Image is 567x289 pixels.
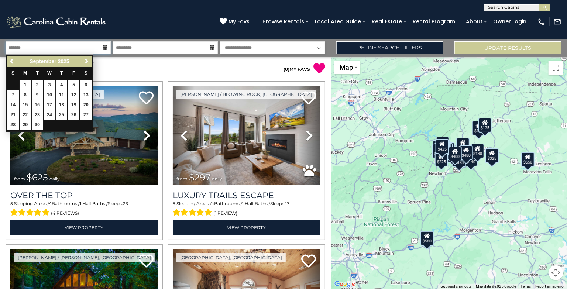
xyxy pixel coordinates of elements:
[10,190,158,200] a: Over The Top
[432,143,446,158] div: $230
[436,136,449,151] div: $125
[334,61,360,74] button: Change map style
[336,41,443,54] a: Refine Search Filters
[242,201,270,206] span: 1 Half Baths /
[6,14,108,29] img: White-1-2.png
[27,172,48,183] span: $625
[44,80,55,90] a: 3
[471,144,484,158] div: $130
[36,70,39,76] span: Tuesday
[44,90,55,100] a: 10
[7,110,19,120] a: 21
[58,58,69,64] span: 2025
[176,253,286,262] a: [GEOGRAPHIC_DATA], [GEOGRAPHIC_DATA]
[7,90,19,100] a: 7
[44,110,55,120] a: 24
[10,200,158,218] div: Sleeping Areas / Bathrooms / Sleeps:
[333,279,357,289] img: Google
[333,279,357,289] a: Open this area in Google Maps (opens a new window)
[553,18,561,26] img: mail-regular-white.png
[420,231,434,245] div: $580
[211,201,214,206] span: 4
[478,117,492,132] div: $175
[228,18,250,25] span: My Favs
[32,80,43,90] a: 2
[485,148,499,163] div: $325
[20,80,31,90] a: 1
[49,176,60,182] span: daily
[173,190,320,200] a: Luxury Trails Escape
[10,220,158,235] a: View Property
[472,121,485,135] div: $175
[32,100,43,110] a: 16
[123,201,128,206] span: 23
[462,16,486,27] a: About
[449,146,462,161] div: $400
[56,110,67,120] a: 25
[80,80,92,90] a: 6
[60,70,63,76] span: Thursday
[189,172,210,183] span: $297
[80,100,92,110] a: 20
[549,61,563,75] button: Toggle fullscreen view
[340,63,353,71] span: Map
[7,100,19,110] a: 14
[32,120,43,130] a: 30
[476,284,516,288] span: Map data ©2025 Google
[32,110,43,120] a: 23
[20,90,31,100] a: 8
[549,265,563,280] button: Map camera controls
[9,58,15,64] span: Previous
[14,253,155,262] a: [PERSON_NAME] / [PERSON_NAME], [GEOGRAPHIC_DATA]
[7,120,19,130] a: 28
[520,284,531,288] a: Terms
[72,70,75,76] span: Friday
[453,152,466,167] div: $375
[311,16,365,27] a: Local Area Guide
[285,201,289,206] span: 17
[80,201,108,206] span: 1 Half Baths /
[173,220,320,235] a: View Property
[30,58,56,64] span: September
[20,100,31,110] a: 15
[23,70,27,76] span: Monday
[32,90,43,100] a: 9
[68,90,79,100] a: 12
[301,254,316,269] a: Add to favorites
[409,16,459,27] a: Rental Program
[454,41,561,54] button: Update Results
[56,100,67,110] a: 18
[47,70,52,76] span: Wednesday
[214,209,238,218] span: (1 review)
[80,110,92,120] a: 27
[84,58,90,64] span: Next
[80,90,92,100] a: 13
[440,284,471,289] button: Keyboard shortcuts
[10,86,158,185] img: thumbnail_167153549.jpeg
[20,120,31,130] a: 29
[10,201,13,206] span: 5
[535,284,565,288] a: Report a map error
[68,100,79,110] a: 19
[435,152,448,166] div: $225
[456,138,470,152] div: $349
[460,145,473,160] div: $480
[44,100,55,110] a: 17
[11,70,14,76] span: Sunday
[85,70,87,76] span: Saturday
[82,57,91,66] a: Next
[20,110,31,120] a: 22
[489,16,530,27] a: Owner Login
[283,66,289,72] span: ( )
[537,18,546,26] img: phone-regular-white.png
[464,151,478,166] div: $140
[436,139,449,154] div: $425
[220,18,251,26] a: My Favs
[68,110,79,120] a: 26
[176,90,316,99] a: [PERSON_NAME] / Blowing Rock, [GEOGRAPHIC_DATA]
[68,80,79,90] a: 5
[259,16,308,27] a: Browse Rentals
[173,86,320,185] img: thumbnail_168695581.jpeg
